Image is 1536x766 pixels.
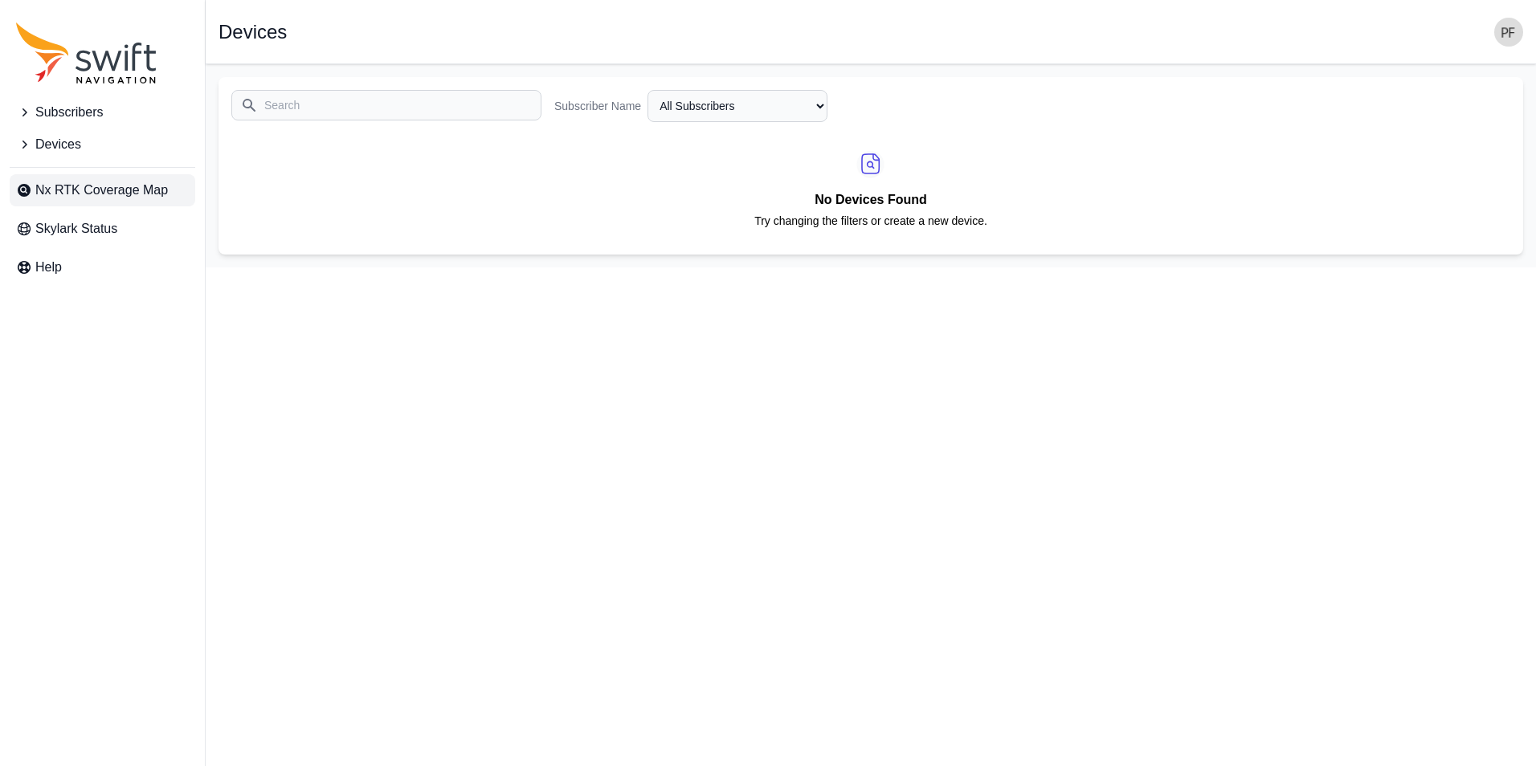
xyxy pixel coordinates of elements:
[10,174,195,206] a: Nx RTK Coverage Map
[10,213,195,245] a: Skylark Status
[754,214,987,242] p: Try changing the filters or create a new device.
[754,189,987,214] h2: No Devices Found
[35,103,103,122] span: Subscribers
[10,96,195,128] button: Subscribers
[647,90,827,122] select: Subscriber
[554,98,641,114] label: Subscriber Name
[10,128,195,161] button: Devices
[35,181,168,200] span: Nx RTK Coverage Map
[231,90,541,120] input: Search
[219,22,287,42] h1: Devices
[35,219,117,238] span: Skylark Status
[35,135,81,154] span: Devices
[35,258,62,277] span: Help
[1494,18,1523,47] img: user photo
[10,251,195,283] a: Help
